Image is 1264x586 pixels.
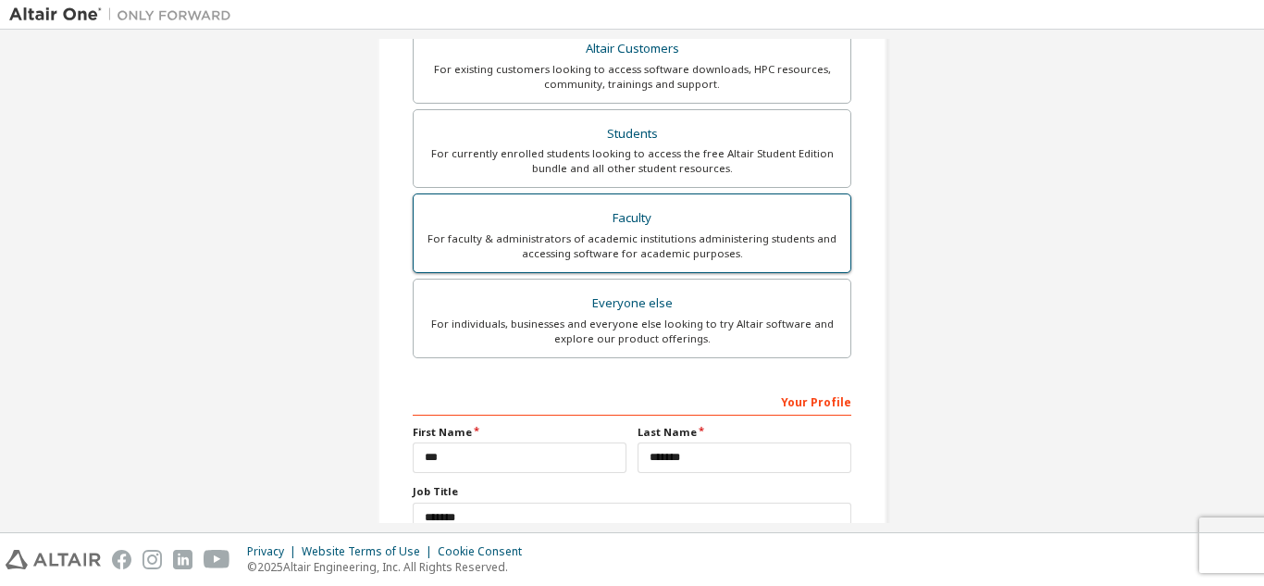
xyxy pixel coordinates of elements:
[6,550,101,569] img: altair_logo.svg
[638,425,851,440] label: Last Name
[413,484,851,499] label: Job Title
[425,146,839,176] div: For currently enrolled students looking to access the free Altair Student Edition bundle and all ...
[204,550,230,569] img: youtube.svg
[425,291,839,317] div: Everyone else
[413,386,851,416] div: Your Profile
[9,6,241,24] img: Altair One
[247,544,302,559] div: Privacy
[143,550,162,569] img: instagram.svg
[425,317,839,346] div: For individuals, businesses and everyone else looking to try Altair software and explore our prod...
[425,231,839,261] div: For faculty & administrators of academic institutions administering students and accessing softwa...
[425,62,839,92] div: For existing customers looking to access software downloads, HPC resources, community, trainings ...
[425,206,839,231] div: Faculty
[247,559,533,575] p: © 2025 Altair Engineering, Inc. All Rights Reserved.
[112,550,131,569] img: facebook.svg
[438,544,533,559] div: Cookie Consent
[302,544,438,559] div: Website Terms of Use
[425,36,839,62] div: Altair Customers
[425,121,839,147] div: Students
[173,550,192,569] img: linkedin.svg
[413,425,626,440] label: First Name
